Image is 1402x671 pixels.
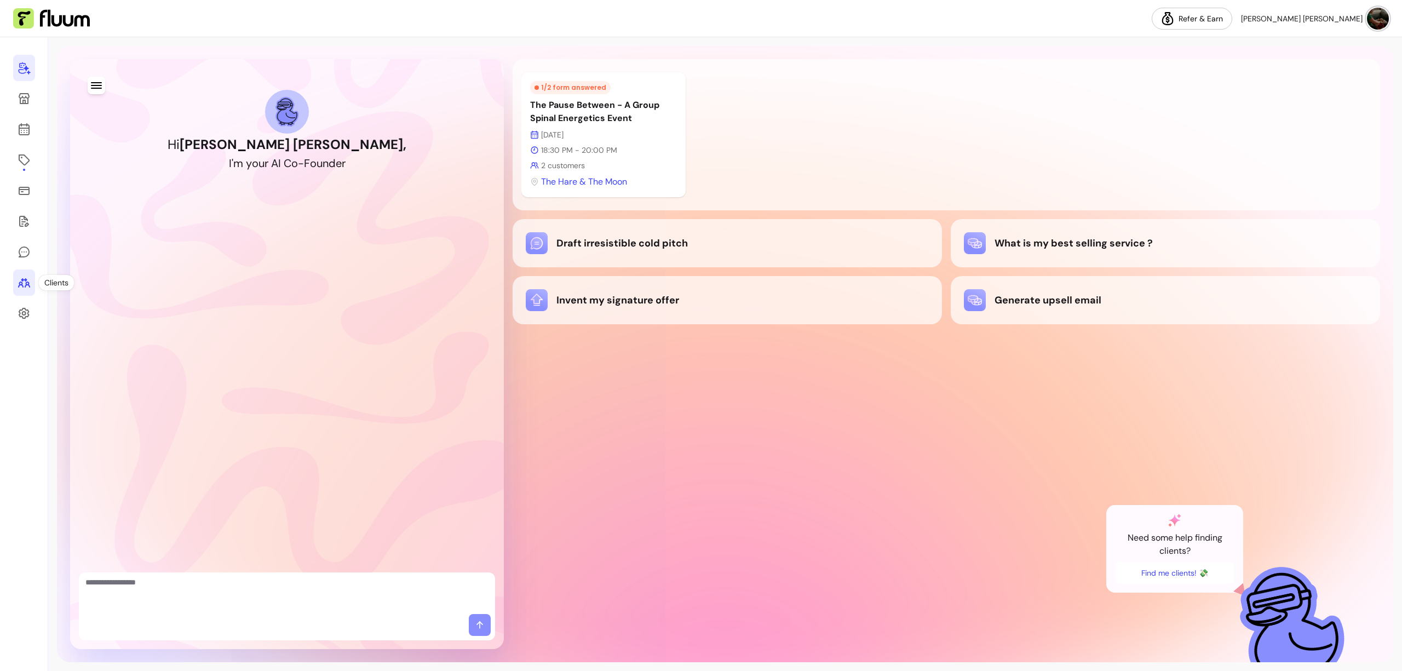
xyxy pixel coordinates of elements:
a: Storefront [13,85,35,112]
div: ' [232,156,233,171]
div: - [298,156,304,171]
div: C [284,156,291,171]
p: 2 customers [530,160,677,171]
div: I [229,156,232,171]
a: Forms [13,208,35,234]
div: r [342,156,346,171]
div: Generate upsell email [964,289,1367,311]
img: Fluum Logo [13,8,90,29]
textarea: Ask me anything... [85,577,489,610]
div: n [323,156,329,171]
div: u [317,156,323,171]
div: I [278,156,281,171]
a: Calendar [13,116,35,142]
span: The Hare & The Moon [541,175,627,188]
div: A [271,156,278,171]
img: Draft irresistible cold pitch [526,232,548,254]
img: AI Co-Founder gradient star [1168,514,1181,527]
a: Offerings [13,147,35,173]
div: y [246,156,252,171]
div: o [291,156,298,171]
p: 18:30 PM - 20:00 PM [530,145,677,156]
a: Settings [13,300,35,326]
a: Sales [13,177,35,204]
div: r [265,156,268,171]
a: Home [13,55,35,81]
div: What is my best selling service ? [964,232,1367,254]
a: Clients [13,269,35,296]
b: [PERSON_NAME] [PERSON_NAME] , [180,136,406,153]
div: d [329,156,336,171]
h2: I'm your AI Co-Founder [229,156,346,171]
div: Invent my signature offer [526,289,929,311]
span: [PERSON_NAME] [PERSON_NAME] [1241,13,1363,24]
div: o [310,156,317,171]
img: Generate upsell email [964,289,986,311]
img: What is my best selling service ? [964,232,986,254]
button: avatar[PERSON_NAME] [PERSON_NAME] [1241,8,1389,30]
div: e [336,156,342,171]
img: AI Co-Founder avatar [275,97,298,126]
div: 1 / 2 form answered [530,81,611,94]
p: The Pause Between - A Group Spinal Energetics Event [530,99,677,125]
p: [DATE] [530,129,677,140]
h1: Hi [168,136,406,153]
div: F [304,156,310,171]
a: Refer & Earn [1152,8,1232,30]
button: Find me clients! 💸 [1115,562,1234,584]
div: Draft irresistible cold pitch [526,232,929,254]
div: m [233,156,243,171]
div: o [252,156,258,171]
img: Invent my signature offer [526,289,548,311]
p: Need some help finding clients? [1115,531,1234,558]
a: My Messages [13,239,35,265]
div: Clients [39,275,74,290]
img: avatar [1367,8,1389,30]
div: u [258,156,265,171]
